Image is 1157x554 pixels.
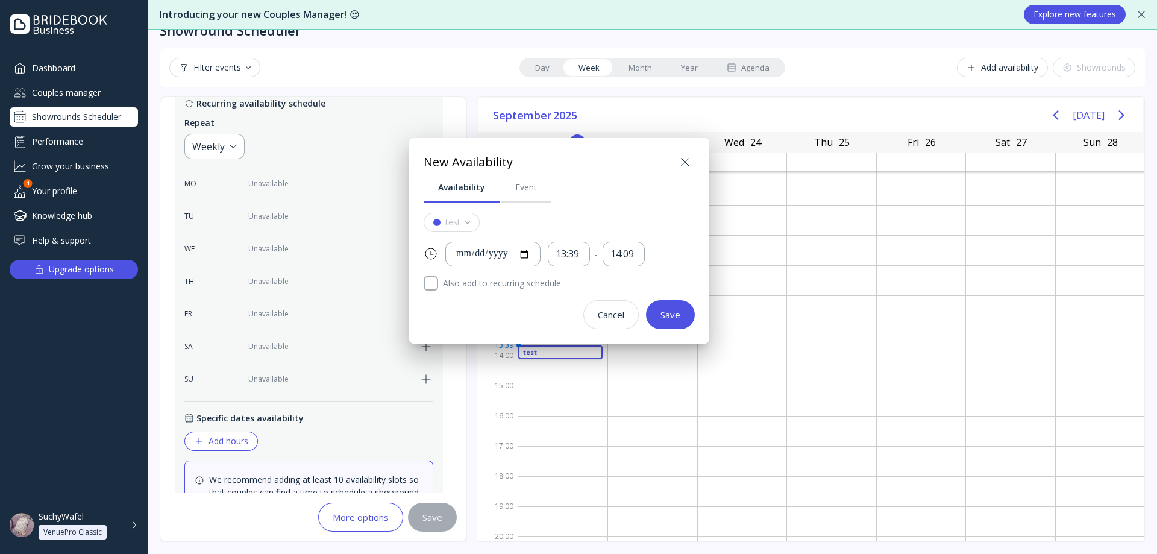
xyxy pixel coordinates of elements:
[501,172,551,203] a: Event
[583,300,639,329] button: Cancel
[424,172,500,203] a: Availability
[646,300,695,329] button: Save
[424,213,480,232] button: test
[610,247,637,261] div: 14:09
[438,181,485,194] div: Availability
[515,181,537,194] div: Event
[438,276,695,291] label: Also add to recurring schedule
[660,310,680,319] div: Save
[598,310,624,319] div: Cancel
[445,218,460,227] div: test
[424,154,513,171] div: New Availability
[556,247,582,261] div: 13:39
[595,248,598,260] div: -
